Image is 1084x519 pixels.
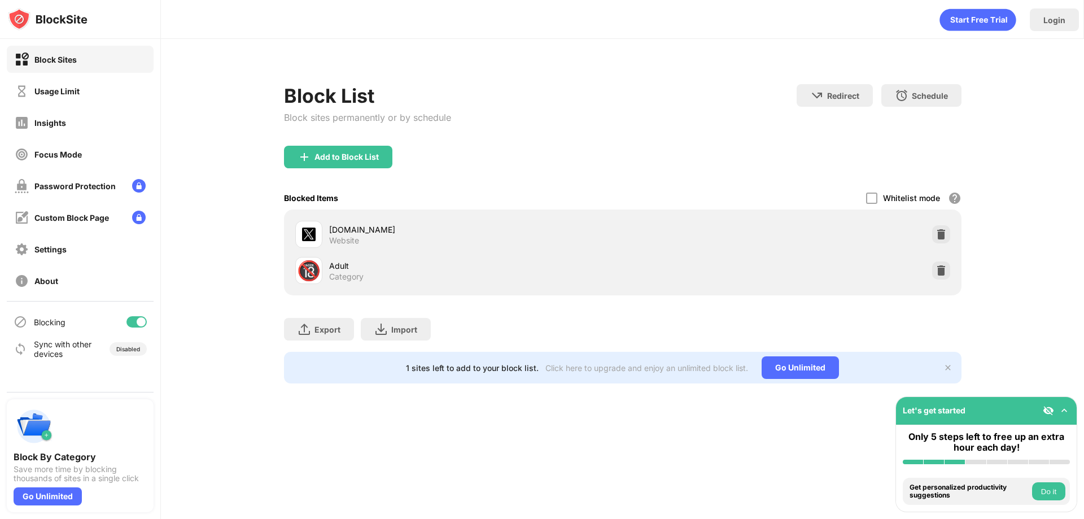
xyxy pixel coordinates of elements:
div: Category [329,272,364,282]
div: Focus Mode [34,150,82,159]
div: Sync with other devices [34,339,92,359]
div: Adult [329,260,623,272]
div: 🔞 [297,259,321,282]
div: Import [391,325,417,334]
img: password-protection-off.svg [15,179,29,193]
div: Usage Limit [34,86,80,96]
div: Only 5 steps left to free up an extra hour each day! [903,431,1070,453]
div: Block List [284,84,451,107]
div: Settings [34,245,67,254]
div: Disabled [116,346,140,352]
div: About [34,276,58,286]
div: Custom Block Page [34,213,109,223]
div: Export [314,325,340,334]
img: push-categories.svg [14,406,54,447]
img: lock-menu.svg [132,179,146,193]
img: logo-blocksite.svg [8,8,88,30]
img: insights-off.svg [15,116,29,130]
div: Block sites permanently or by schedule [284,112,451,123]
img: favicons [302,228,316,241]
button: Do it [1032,482,1065,500]
div: Go Unlimited [762,356,839,379]
div: Get personalized productivity suggestions [910,483,1029,500]
img: omni-setup-toggle.svg [1059,405,1070,416]
div: Password Protection [34,181,116,191]
div: Whitelist mode [883,193,940,203]
div: [DOMAIN_NAME] [329,224,623,235]
div: Blocked Items [284,193,338,203]
div: Go Unlimited [14,487,82,505]
img: sync-icon.svg [14,342,27,356]
div: Blocking [34,317,65,327]
img: block-on.svg [15,53,29,67]
img: focus-off.svg [15,147,29,162]
img: about-off.svg [15,274,29,288]
div: Block By Category [14,451,147,463]
div: Let's get started [903,405,965,415]
div: 1 sites left to add to your block list. [406,363,539,373]
img: customize-block-page-off.svg [15,211,29,225]
div: Schedule [912,91,948,101]
img: settings-off.svg [15,242,29,256]
div: Add to Block List [314,152,379,162]
img: blocking-icon.svg [14,315,27,329]
img: x-button.svg [943,363,952,372]
div: Save more time by blocking thousands of sites in a single click [14,465,147,483]
img: eye-not-visible.svg [1043,405,1054,416]
div: animation [939,8,1016,31]
div: Insights [34,118,66,128]
div: Redirect [827,91,859,101]
img: lock-menu.svg [132,211,146,224]
div: Login [1043,15,1065,25]
img: time-usage-off.svg [15,84,29,98]
div: Website [329,235,359,246]
div: Block Sites [34,55,77,64]
div: Click here to upgrade and enjoy an unlimited block list. [545,363,748,373]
